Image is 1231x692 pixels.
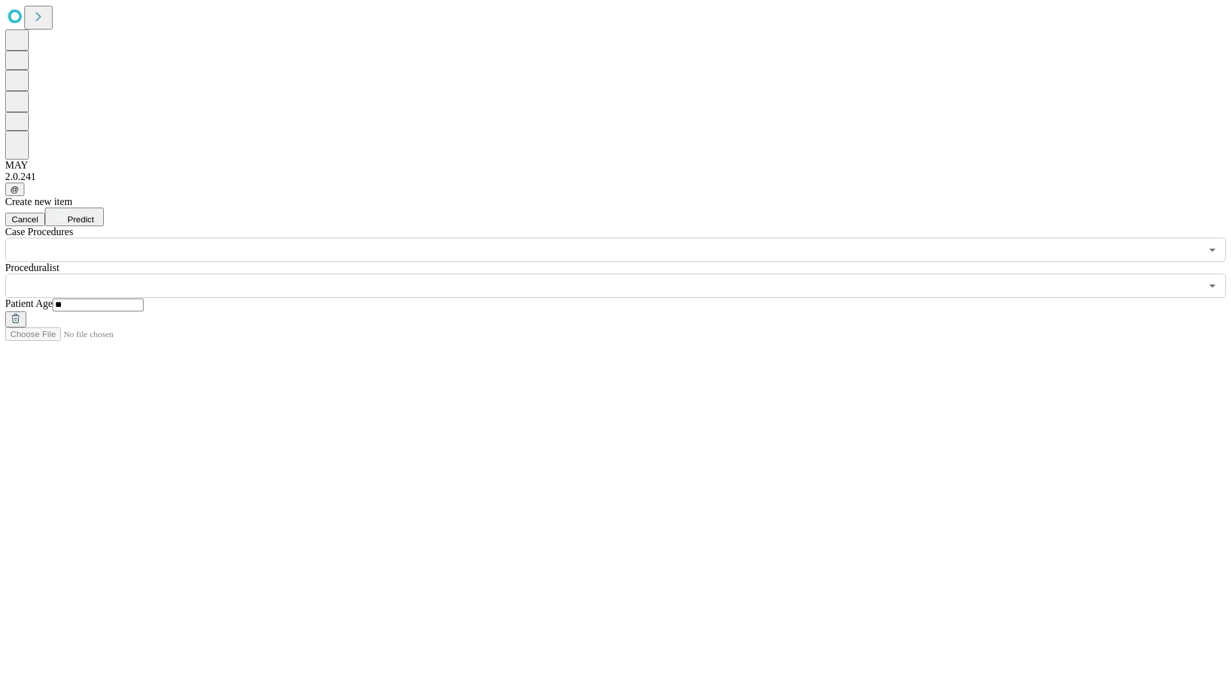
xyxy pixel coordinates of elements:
button: Open [1203,241,1221,259]
button: @ [5,183,24,196]
button: Predict [45,208,104,226]
button: Cancel [5,213,45,226]
span: Proceduralist [5,262,59,273]
span: Cancel [12,215,38,224]
button: Open [1203,277,1221,295]
span: @ [10,185,19,194]
div: 2.0.241 [5,171,1226,183]
span: Patient Age [5,298,53,309]
span: Create new item [5,196,72,207]
div: MAY [5,160,1226,171]
span: Scheduled Procedure [5,226,73,237]
span: Predict [67,215,94,224]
